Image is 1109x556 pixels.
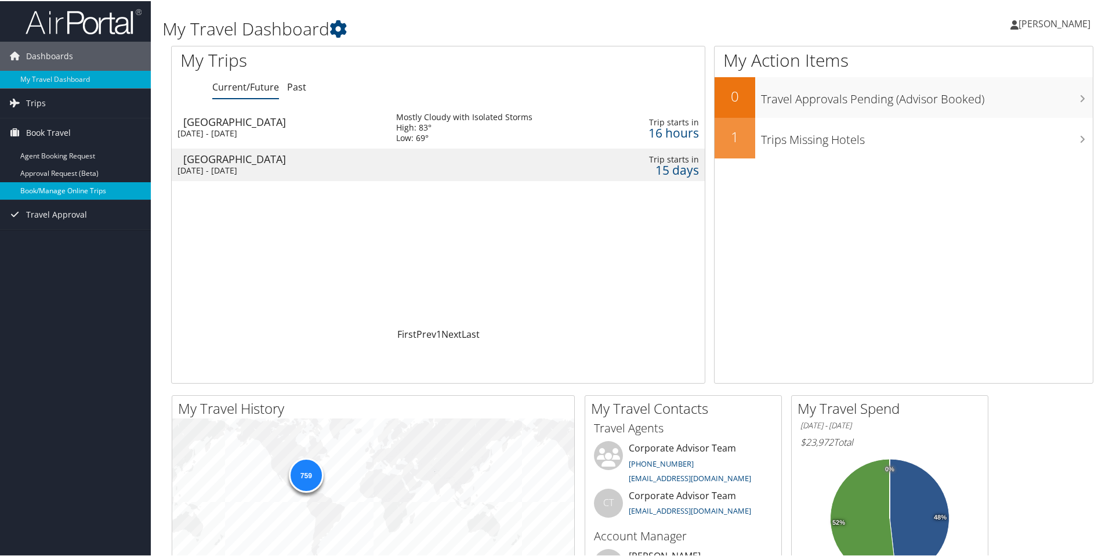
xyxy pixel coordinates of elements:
a: [PERSON_NAME] [1010,5,1102,40]
div: CT [594,488,623,517]
a: Next [441,327,462,340]
a: Prev [416,327,436,340]
a: Last [462,327,480,340]
a: Current/Future [212,80,279,92]
tspan: 48% [934,513,947,520]
span: Dashboards [26,41,73,70]
div: Mostly Cloudy with Isolated Storms [396,111,532,121]
div: 16 hours [632,127,699,137]
span: Book Travel [26,117,71,146]
span: $23,972 [800,435,833,447]
span: [PERSON_NAME] [1019,16,1090,29]
h2: My Travel Contacts [591,398,781,417]
h1: My Trips [180,47,474,71]
div: 759 [288,457,323,492]
div: Trip starts in [632,116,699,127]
div: [DATE] - [DATE] [177,164,379,175]
div: [GEOGRAPHIC_DATA] [183,153,385,163]
div: Low: 69° [396,132,532,142]
img: airportal-logo.png [26,7,142,34]
h6: Total [800,435,979,447]
div: [GEOGRAPHIC_DATA] [183,115,385,126]
h3: Travel Agents [594,419,773,435]
a: First [397,327,416,340]
h2: My Travel Spend [798,398,988,417]
h1: My Travel Dashboard [162,16,789,40]
div: Trip starts in [632,153,699,164]
h2: My Travel History [178,398,574,417]
span: Travel Approval [26,199,87,228]
a: [EMAIL_ADDRESS][DOMAIN_NAME] [629,504,751,515]
li: Corporate Advisor Team [588,440,778,488]
h2: 1 [715,126,755,146]
h3: Account Manager [594,527,773,543]
h3: Travel Approvals Pending (Advisor Booked) [761,84,1093,106]
tspan: 52% [832,518,845,525]
li: Corporate Advisor Team [588,488,778,525]
h6: [DATE] - [DATE] [800,419,979,430]
a: 1Trips Missing Hotels [715,117,1093,157]
tspan: 0% [885,465,894,472]
div: [DATE] - [DATE] [177,127,379,138]
div: High: 83° [396,121,532,132]
h3: Trips Missing Hotels [761,125,1093,147]
h1: My Action Items [715,47,1093,71]
a: [PHONE_NUMBER] [629,457,694,468]
a: 1 [436,327,441,340]
a: 0Travel Approvals Pending (Advisor Booked) [715,76,1093,117]
div: 15 days [632,164,699,174]
h2: 0 [715,85,755,105]
a: Past [287,80,306,92]
a: [EMAIL_ADDRESS][DOMAIN_NAME] [629,472,751,482]
span: Trips [26,88,46,117]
